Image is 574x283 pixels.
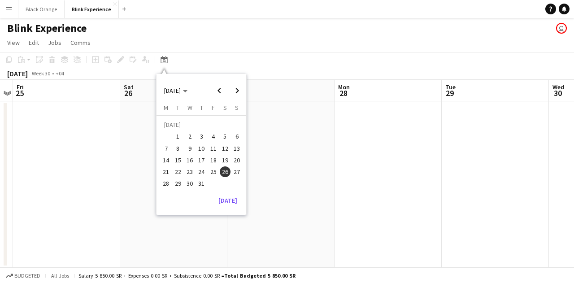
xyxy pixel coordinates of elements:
[231,166,242,177] span: 27
[161,155,172,165] span: 14
[196,154,207,166] button: 17-07-2025
[208,143,219,154] span: 11
[173,143,183,154] span: 8
[172,143,184,154] button: 08-07-2025
[184,131,196,142] button: 02-07-2025
[184,143,196,154] button: 09-07-2025
[7,39,20,47] span: View
[196,143,207,154] button: 10-07-2025
[67,37,94,48] a: Comms
[4,37,23,48] a: View
[219,143,231,154] button: 12-07-2025
[219,154,231,166] button: 19-07-2025
[220,166,230,177] span: 26
[219,166,231,178] button: 26-07-2025
[78,272,296,279] div: Salary 5 850.00 SR + Expenses 0.00 SR + Subsistence 0.00 SR =
[220,155,230,165] span: 19
[172,154,184,166] button: 15-07-2025
[231,131,242,142] span: 6
[172,166,184,178] button: 22-07-2025
[224,272,296,279] span: Total Budgeted 5 850.00 SR
[551,88,564,98] span: 30
[122,88,134,98] span: 26
[161,143,172,154] span: 7
[187,104,192,112] span: W
[231,154,243,166] button: 20-07-2025
[164,104,168,112] span: M
[15,88,24,98] span: 25
[208,131,219,142] span: 4
[196,131,207,142] span: 3
[196,143,207,154] span: 10
[160,119,243,131] td: [DATE]
[207,166,219,178] button: 25-07-2025
[231,143,242,154] span: 13
[196,178,207,189] button: 31-07-2025
[184,131,195,142] span: 2
[210,82,228,100] button: Previous month
[65,0,119,18] button: Blink Experience
[164,87,181,95] span: [DATE]
[161,166,172,177] span: 21
[184,143,195,154] span: 9
[184,154,196,166] button: 16-07-2025
[338,83,350,91] span: Mon
[29,39,39,47] span: Edit
[212,104,215,112] span: F
[124,83,134,91] span: Sat
[228,82,246,100] button: Next month
[176,104,179,112] span: T
[49,272,71,279] span: All jobs
[184,155,195,165] span: 16
[160,154,172,166] button: 14-07-2025
[231,143,243,154] button: 13-07-2025
[172,131,184,142] button: 01-07-2025
[7,69,28,78] div: [DATE]
[160,166,172,178] button: 21-07-2025
[173,166,183,177] span: 22
[7,22,87,35] h1: Blink Experience
[223,104,227,112] span: S
[196,166,207,177] span: 24
[196,166,207,178] button: 24-07-2025
[207,154,219,166] button: 18-07-2025
[70,39,91,47] span: Comms
[184,178,196,189] button: 30-07-2025
[445,83,456,91] span: Tue
[160,143,172,154] button: 07-07-2025
[220,143,230,154] span: 12
[4,271,42,281] button: Budgeted
[208,166,219,177] span: 25
[184,166,196,178] button: 23-07-2025
[207,131,219,142] button: 04-07-2025
[235,104,239,112] span: S
[160,178,172,189] button: 28-07-2025
[161,83,191,99] button: Choose month and year
[25,37,43,48] a: Edit
[44,37,65,48] a: Jobs
[173,155,183,165] span: 15
[444,88,456,98] span: 29
[208,155,219,165] span: 18
[196,179,207,189] span: 31
[200,104,203,112] span: T
[552,83,564,91] span: Wed
[219,131,231,142] button: 05-07-2025
[231,155,242,165] span: 20
[161,179,172,189] span: 28
[231,131,243,142] button: 06-07-2025
[30,70,52,77] span: Week 30
[220,131,230,142] span: 5
[215,193,241,208] button: [DATE]
[173,131,183,142] span: 1
[231,166,243,178] button: 27-07-2025
[196,131,207,142] button: 03-07-2025
[17,83,24,91] span: Fri
[207,143,219,154] button: 11-07-2025
[184,179,195,189] span: 30
[56,70,64,77] div: +04
[196,155,207,165] span: 17
[18,0,65,18] button: Black Orange
[14,273,40,279] span: Budgeted
[172,178,184,189] button: 29-07-2025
